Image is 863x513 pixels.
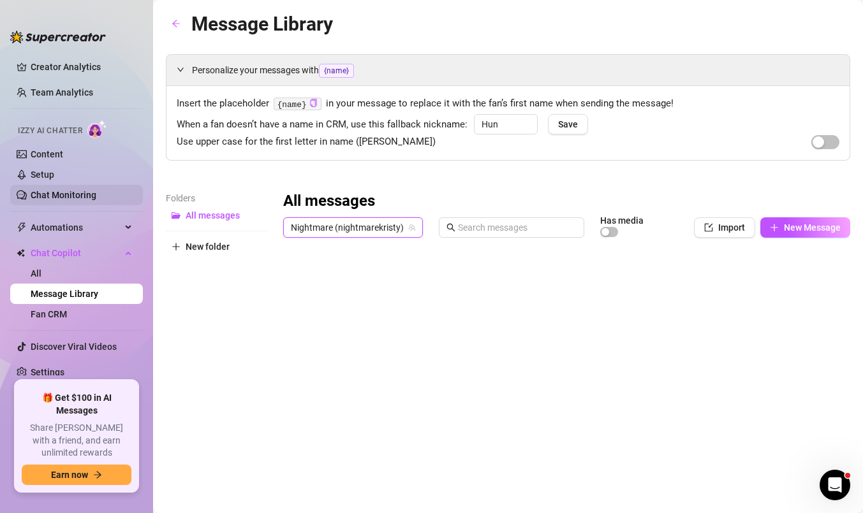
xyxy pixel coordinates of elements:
span: {name} [319,64,354,78]
button: New folder [166,236,268,257]
span: expanded [177,66,184,73]
code: {name} [274,98,321,111]
span: Nightmare (nightmarekristy) [291,218,415,237]
span: search [446,223,455,232]
a: Team Analytics [31,87,93,98]
span: thunderbolt [17,222,27,233]
span: arrow-right [93,470,102,479]
span: Use upper case for the first letter in name ([PERSON_NAME]) [177,134,436,150]
span: Automations [31,217,121,238]
span: copy [309,99,318,107]
span: New Message [784,222,841,233]
article: Has media [600,217,644,224]
button: New Message [760,217,850,238]
span: plus [172,242,181,251]
a: Discover Viral Videos [31,342,117,352]
span: arrow-left [172,19,181,28]
span: All messages [186,210,240,220]
button: Import [694,217,755,238]
button: All messages [166,205,268,226]
button: Save [548,114,588,134]
div: Personalize your messages with{name} [166,55,850,85]
a: Content [31,149,63,159]
h3: All messages [283,191,375,212]
span: Personalize your messages with [192,63,839,78]
span: New folder [186,242,230,252]
a: Setup [31,170,54,180]
span: import [704,223,713,232]
a: All [31,268,41,278]
a: Creator Analytics [31,57,133,77]
article: Message Library [191,9,333,39]
a: Settings [31,367,64,377]
span: Save [558,119,578,129]
span: Insert the placeholder in your message to replace it with the fan’s first name when sending the m... [177,96,839,112]
a: Fan CRM [31,309,67,319]
img: AI Chatter [87,120,107,138]
input: Search messages [458,220,577,235]
span: Izzy AI Chatter [18,125,82,137]
a: Message Library [31,289,98,299]
span: team [408,224,416,231]
span: 🎁 Get $100 in AI Messages [22,392,131,417]
img: Chat Copilot [17,249,25,257]
span: plus [770,223,779,232]
img: logo-BBDzfeDw.svg [10,31,106,43]
span: Import [718,222,745,233]
span: When a fan doesn’t have a name in CRM, use this fallback nickname: [177,117,468,133]
span: folder-open [172,211,181,220]
article: Folders [166,191,268,205]
button: Earn nowarrow-right [22,465,131,485]
iframe: Intercom live chat [820,470,850,500]
span: Share [PERSON_NAME] with a friend, and earn unlimited rewards [22,422,131,459]
span: Chat Copilot [31,243,121,263]
button: Click to Copy [309,99,318,108]
a: Chat Monitoring [31,190,96,200]
span: Earn now [51,470,88,480]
